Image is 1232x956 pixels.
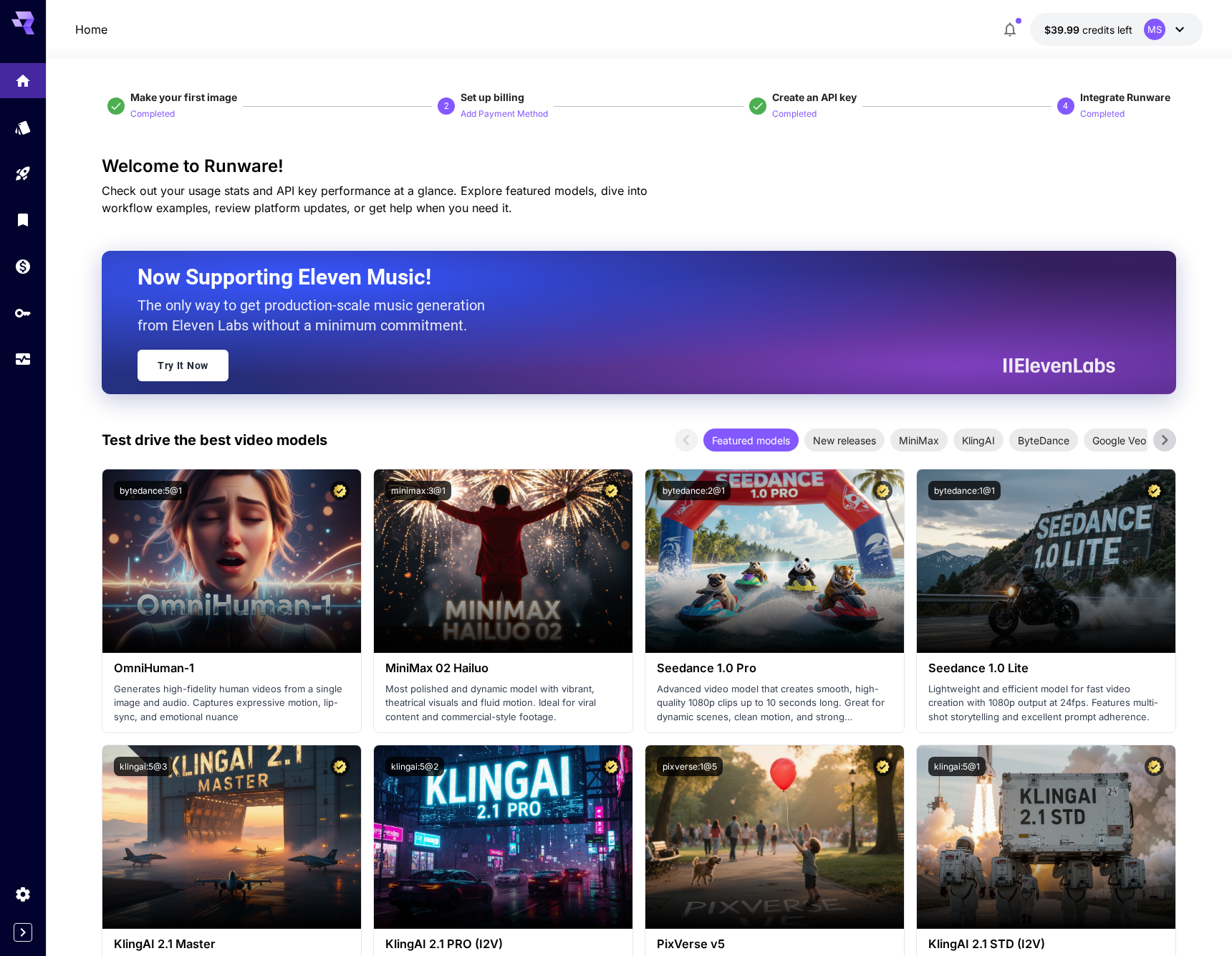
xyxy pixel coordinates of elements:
button: bytedance:2@1 [657,481,731,500]
button: Certified Model – Vetted for best performance and includes a commercial license. [873,757,892,776]
h3: KlingAI 2.1 Master [114,937,350,951]
span: Create an API key [772,91,857,103]
nav: breadcrumb [75,21,107,38]
h3: MiniMax 02 Hailuo [385,661,621,675]
h3: Welcome to Runware! [102,156,1176,176]
p: Most polished and dynamic model with vibrant, theatrical visuals and fluid motion. Ideal for vira... [385,682,621,725]
img: alt [102,745,361,929]
img: alt [374,469,632,653]
div: Wallet [14,257,32,275]
button: Certified Model – Vetted for best performance and includes a commercial license. [602,757,621,776]
button: klingai:5@1 [928,757,986,776]
img: alt [645,469,904,653]
div: Library [14,211,32,229]
span: Check out your usage stats and API key performance at a glance. Explore featured models, dive int... [102,183,648,215]
p: Test drive the best video models [102,429,327,451]
span: $39.99 [1044,24,1082,36]
button: Certified Model – Vetted for best performance and includes a commercial license. [330,481,350,500]
div: Home [14,67,32,85]
div: Featured models [703,429,799,451]
img: alt [102,469,361,653]
span: Integrate Runware [1080,91,1170,103]
button: klingai:5@2 [385,757,444,776]
h3: KlingAI 2.1 STD (I2V) [928,937,1164,951]
p: Add Payment Method [461,107,548,121]
span: MiniMax [890,433,948,448]
img: alt [917,745,1175,929]
span: Set up billing [461,91,524,103]
a: Home [75,21,107,38]
button: Certified Model – Vetted for best performance and includes a commercial license. [1145,757,1164,776]
span: Google Veo [1084,433,1155,448]
img: alt [374,745,632,929]
img: alt [917,469,1175,653]
p: The only way to get production-scale music generation from Eleven Labs without a minimum commitment. [138,295,496,335]
div: ByteDance [1009,429,1078,451]
button: pixverse:1@5 [657,757,723,776]
span: credits left [1082,24,1132,36]
button: bytedance:5@1 [114,481,188,500]
img: alt [645,745,904,929]
p: 4 [1063,100,1068,113]
span: Featured models [703,433,799,448]
h3: Seedance 1.0 Pro [657,661,892,675]
button: Expand sidebar [14,923,32,942]
div: API Keys [14,304,32,322]
p: Generates high-fidelity human videos from a single image and audio. Captures expressive motion, l... [114,682,350,725]
button: $39.99106MS [1030,13,1203,46]
button: bytedance:1@1 [928,481,1001,500]
p: Lightweight and efficient model for fast video creation with 1080p output at 24fps. Features mult... [928,682,1164,725]
span: New releases [804,433,885,448]
button: Completed [772,105,817,122]
h3: KlingAI 2.1 PRO (I2V) [385,937,621,951]
div: MiniMax [890,429,948,451]
div: MS [1144,19,1165,40]
p: Completed [1080,107,1125,121]
span: Make your first image [130,91,237,103]
button: Certified Model – Vetted for best performance and includes a commercial license. [873,481,892,500]
button: Certified Model – Vetted for best performance and includes a commercial license. [1145,481,1164,500]
div: Usage [14,350,32,368]
button: Certified Model – Vetted for best performance and includes a commercial license. [602,481,621,500]
p: 2 [444,100,449,113]
h3: PixVerse v5 [657,937,892,951]
button: minimax:3@1 [385,481,451,500]
div: $39.99106 [1044,22,1132,37]
div: KlingAI [953,429,1004,451]
p: Completed [130,107,175,121]
button: Completed [1080,105,1125,122]
button: Certified Model – Vetted for best performance and includes a commercial license. [330,757,350,776]
button: Completed [130,105,175,122]
span: ByteDance [1009,433,1078,448]
p: Completed [772,107,817,121]
button: Add Payment Method [461,105,548,122]
p: Advanced video model that creates smooth, high-quality 1080p clips up to 10 seconds long. Great f... [657,682,892,725]
div: Google Veo [1084,429,1155,451]
div: Models [14,118,32,136]
h3: OmniHuman‑1 [114,661,350,675]
h3: Seedance 1.0 Lite [928,661,1164,675]
div: Playground [14,165,32,183]
button: klingai:5@3 [114,757,173,776]
div: Settings [14,885,32,903]
h2: Now Supporting Eleven Music! [138,264,1105,291]
div: New releases [804,429,885,451]
a: Try It Now [138,350,228,381]
span: KlingAI [953,433,1004,448]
